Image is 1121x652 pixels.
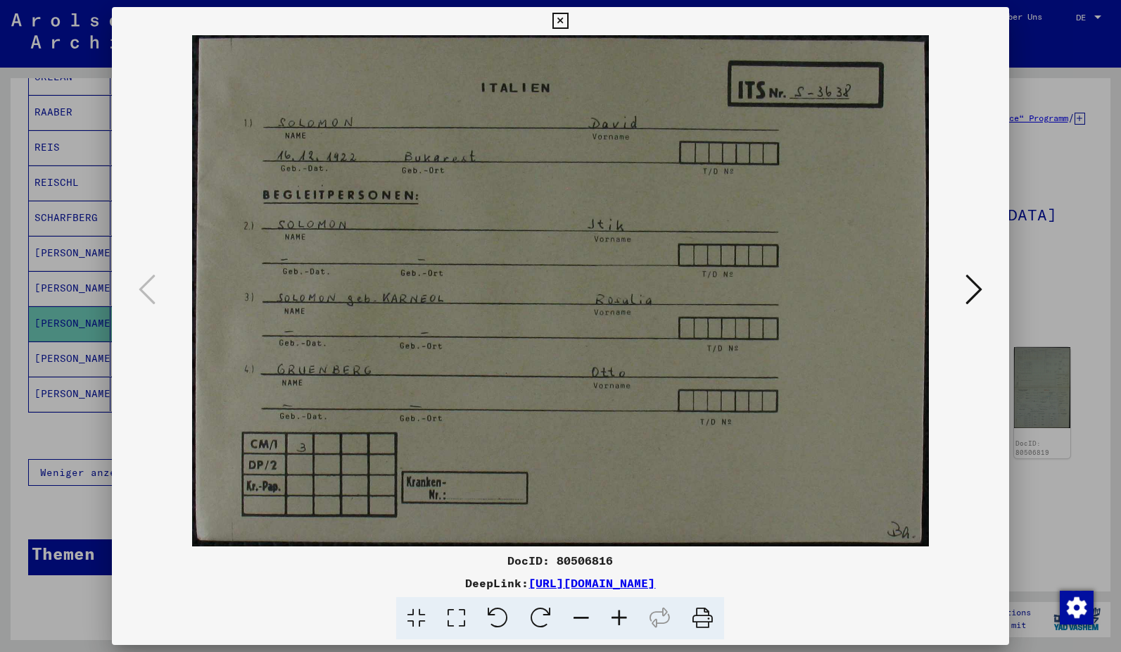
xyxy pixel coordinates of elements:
div: DeepLink: [112,575,1008,591]
div: Zustimmung ändern [1059,590,1093,624]
img: Zustimmung ändern [1060,591,1094,625]
div: DocID: 80506816 [112,552,1008,569]
img: 001.jpg [160,35,961,546]
a: [URL][DOMAIN_NAME] [528,576,655,590]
